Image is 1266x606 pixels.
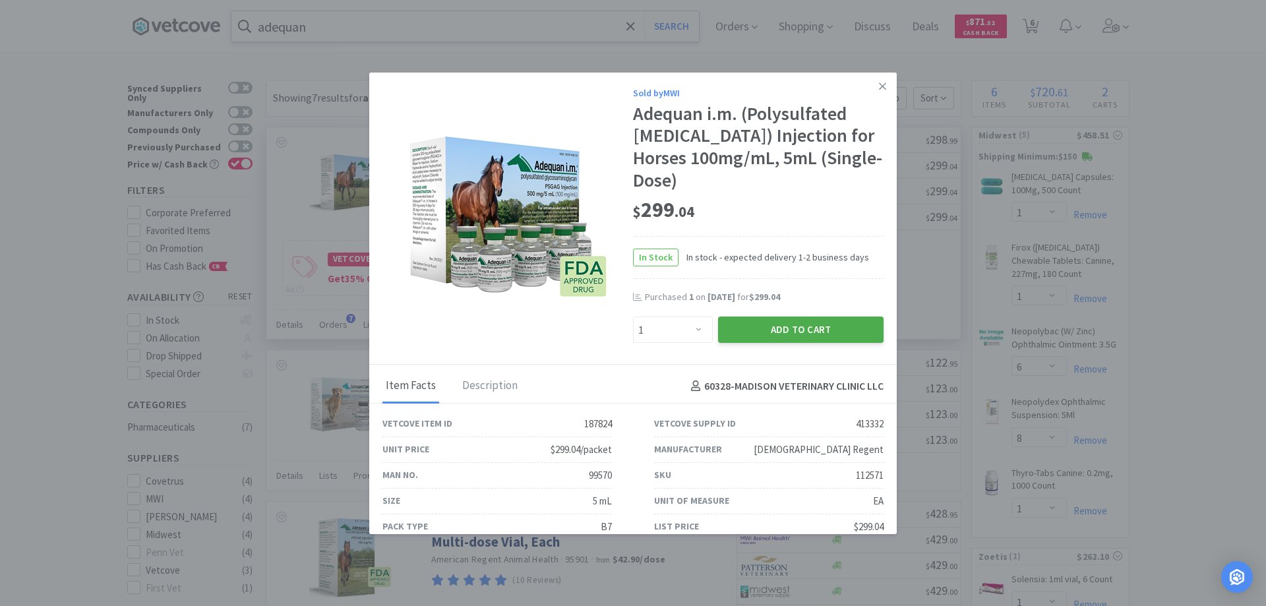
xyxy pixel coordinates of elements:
div: Open Intercom Messenger [1221,561,1253,593]
button: Add to Cart [718,317,884,343]
div: 99570 [589,468,612,483]
div: Item Facts [382,370,439,403]
div: Man No. [382,468,418,482]
div: Description [459,370,521,403]
span: In stock - expected delivery 1-2 business days [678,250,869,264]
div: List Price [654,519,699,533]
div: Unit Price [382,442,429,456]
div: Manufacturer [654,442,722,456]
img: 98f4c47e20fc4beea16dbcddfffd832f_413332.png [409,132,607,297]
div: Sold by MWI [633,86,884,100]
div: $299.04 [854,519,884,535]
div: Vetcove Item ID [382,416,452,431]
div: Adequan i.m. (Polysulfated [MEDICAL_DATA]) Injection for Horses 100mg/mL, 5mL (Single-Dose) [633,103,884,191]
div: Size [382,493,400,508]
div: 187824 [584,416,612,432]
span: 299 [633,197,694,223]
div: 5 mL [593,493,612,509]
div: Vetcove Supply ID [654,416,736,431]
div: [DEMOGRAPHIC_DATA] Regent [754,442,884,458]
span: . 04 [675,202,694,221]
span: $ [633,202,641,221]
div: Purchased on for [645,291,884,304]
div: SKU [654,468,671,482]
div: Unit of Measure [654,493,729,508]
h4: 60328 - MADISON VETERINARY CLINIC LLC [686,378,884,395]
span: $299.04 [749,291,780,303]
div: EA [873,493,884,509]
span: In Stock [634,249,678,266]
div: 112571 [856,468,884,483]
div: Pack Type [382,519,428,533]
div: $299.04/packet [551,442,612,458]
span: 1 [689,291,694,303]
div: 413332 [856,416,884,432]
div: B7 [601,519,612,535]
span: [DATE] [708,291,735,303]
